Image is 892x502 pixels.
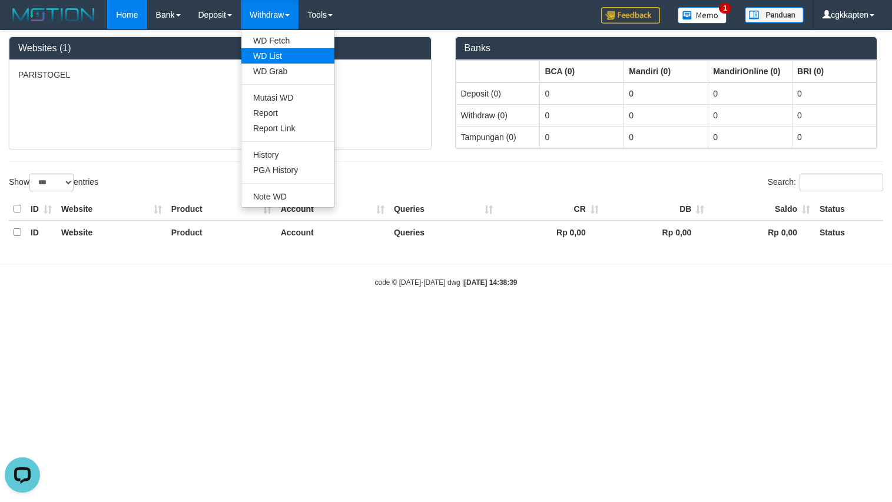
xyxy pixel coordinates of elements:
th: Status [815,198,883,221]
a: WD List [241,48,334,64]
a: WD Grab [241,64,334,79]
a: PGA History [241,162,334,178]
td: 0 [540,82,624,105]
th: ID [26,221,57,244]
th: Saldo [709,198,815,221]
th: Website [57,198,167,221]
td: 0 [708,104,792,126]
th: Rp 0,00 [709,221,815,244]
select: Showentries [29,174,74,191]
th: Queries [389,221,498,244]
a: Report Link [241,121,334,136]
button: Open LiveChat chat widget [5,5,40,40]
h3: Banks [465,43,868,54]
label: Show entries [9,174,98,191]
th: Group: activate to sort column ascending [792,60,877,82]
td: 0 [624,104,708,126]
th: Group: activate to sort column ascending [456,60,540,82]
input: Search: [800,174,883,191]
a: History [241,147,334,162]
a: Report [241,105,334,121]
img: Button%20Memo.svg [678,7,727,24]
th: Rp 0,00 [603,221,709,244]
td: 0 [708,126,792,148]
strong: [DATE] 14:38:39 [464,278,517,287]
a: WD Fetch [241,33,334,48]
td: Tampungan (0) [456,126,540,148]
th: Product [167,221,276,244]
th: Status [815,221,883,244]
th: Group: activate to sort column ascending [624,60,708,82]
a: Note WD [241,189,334,204]
img: panduan.png [745,7,804,23]
td: 0 [792,126,877,148]
p: PARISTOGEL [18,69,422,81]
th: Account [276,198,389,221]
td: 0 [540,104,624,126]
th: Group: activate to sort column ascending [540,60,624,82]
th: Queries [389,198,498,221]
td: 0 [792,104,877,126]
th: Website [57,221,167,244]
a: Mutasi WD [241,90,334,105]
span: 1 [719,3,731,14]
td: Withdraw (0) [456,104,540,126]
small: code © [DATE]-[DATE] dwg | [375,278,518,287]
td: 0 [624,82,708,105]
th: DB [603,198,709,221]
label: Search: [768,174,883,191]
td: 0 [792,82,877,105]
td: 0 [708,82,792,105]
th: Product [167,198,276,221]
th: ID [26,198,57,221]
td: Deposit (0) [456,82,540,105]
th: Rp 0,00 [498,221,603,244]
th: Account [276,221,389,244]
th: CR [498,198,603,221]
td: 0 [540,126,624,148]
h3: Websites (1) [18,43,422,54]
img: Feedback.jpg [601,7,660,24]
img: MOTION_logo.png [9,6,98,24]
th: Group: activate to sort column ascending [708,60,792,82]
td: 0 [624,126,708,148]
